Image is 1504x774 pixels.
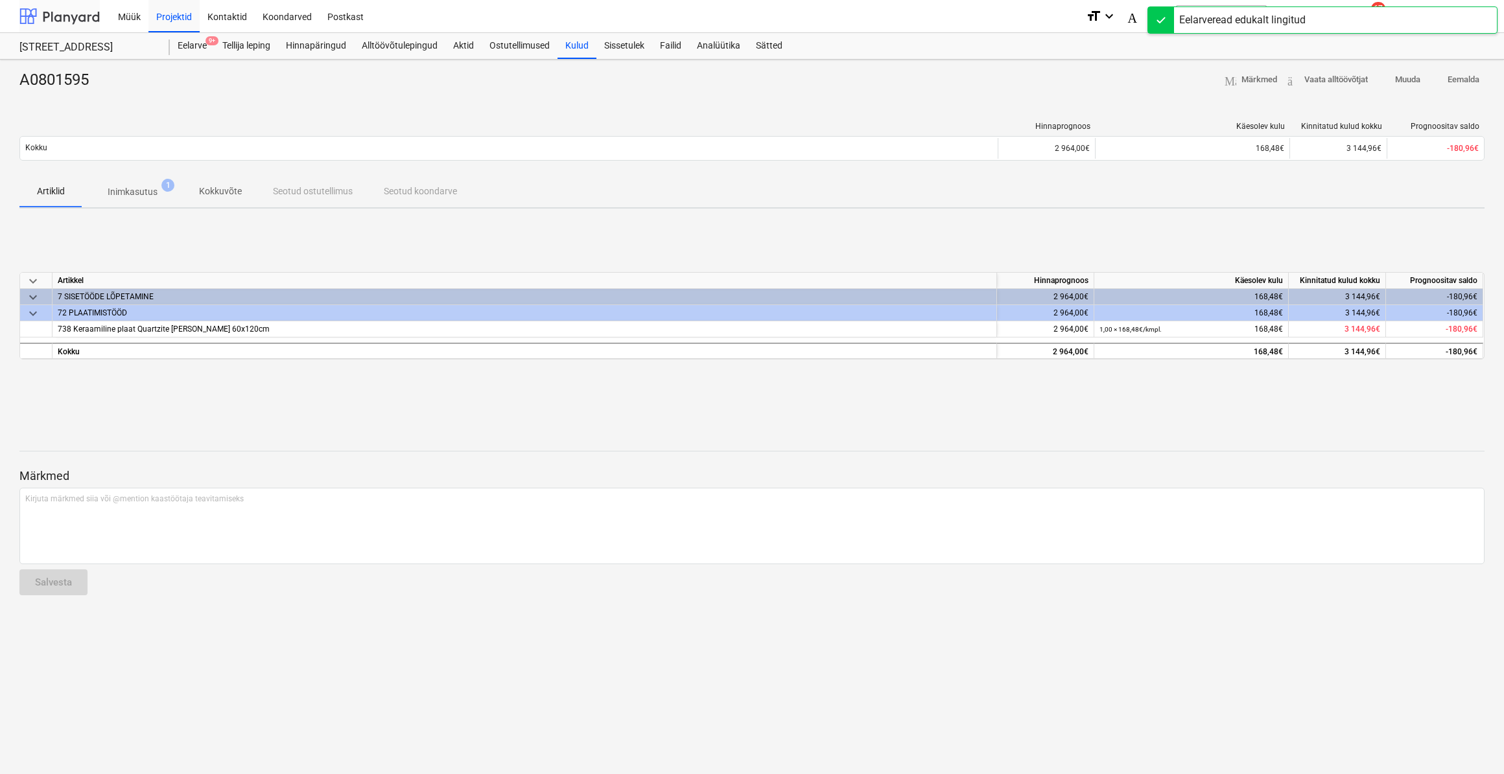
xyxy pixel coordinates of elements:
span: 738 Keraamiline plaat Quartzite Luna 60x120cm [58,324,270,334]
i: Abikeskus [1127,8,1162,24]
a: Sissetulek [596,33,652,59]
p: Kokku [25,142,47,154]
span: 1 [161,179,174,192]
div: Artikkel [53,273,997,289]
div: 3 144,96€ [1289,343,1386,359]
a: Aktid [445,33,482,59]
font: 168,48€ [1254,321,1283,337]
font: Muuda [1395,73,1420,87]
div: 2 964,00€ [997,321,1094,337]
span: 3 144,96€ [1345,324,1380,334]
div: Käesolev kulu [1101,122,1285,131]
span: äri [1287,74,1299,85]
span: keyboard_arrow_down [25,273,41,289]
span: -180,96€ [1447,144,1479,153]
div: Prognoositav saldo [1386,273,1483,289]
a: Tellija leping [215,33,278,59]
div: 168,48€ [1099,305,1283,321]
div: 2 964,00€ [997,343,1094,359]
a: Analüütika [689,33,748,59]
div: 168,48€ [1101,144,1284,153]
button: Muuda [1373,70,1426,90]
font: Märkmed [1241,73,1277,87]
button: Eemalda [1426,70,1485,90]
font: Vaata alltöövõtjat [1304,73,1368,87]
div: 168,48€ [1099,344,1283,360]
a: Eelarve9+ [170,33,215,59]
div: Prognoositav saldo [1392,122,1479,131]
div: 168,48€ [1099,289,1283,305]
div: Hinnaprognoos [997,273,1094,289]
div: 3 144,96€ [1289,289,1386,305]
font: Eemalda [1448,73,1479,87]
span: toimetama [1378,74,1390,85]
div: A0801595 [19,70,99,91]
span: kustutama [1431,74,1442,85]
button: Vaata alltöövõtjat [1282,70,1373,90]
span: keyboard_arrow_down [25,306,41,321]
a: Sätted [748,33,790,59]
i: format_size [1086,8,1101,24]
div: -180,96€ [1386,289,1483,305]
span: Märkmed [1225,74,1236,85]
a: Ostutellimused [482,33,558,59]
div: Kinnitatud kulud kokku [1295,122,1382,131]
div: Kokku [53,343,997,359]
div: 3 144,96€ [1289,305,1386,321]
div: 7 SISETÖÖDE LÕPETAMINE [58,289,991,304]
div: -180,96€ [1386,343,1483,359]
div: Eelarve [170,33,215,59]
p: Märkmed [19,468,1485,484]
iframe: Chat Widget [1439,712,1504,774]
div: Vestlusvidin [1439,712,1504,774]
div: Käesolev kulu [1094,273,1289,289]
div: 3 144,96€ [1289,138,1387,159]
small: 1,00 × 168,48€/kmpl. [1099,326,1162,333]
a: Hinnapäringud [278,33,354,59]
p: Inimkasutus [108,185,158,199]
a: Failid [652,33,689,59]
p: Artiklid [35,185,66,198]
div: Kinnitatud kulud kokku [1289,273,1386,289]
i: keyboard_arrow_down [1101,8,1117,24]
span: -180,96€ [1446,324,1477,334]
div: Hinnaprognoos [1004,122,1090,131]
div: [STREET_ADDRESS] [19,41,154,54]
div: 72 PLAATIMISTÖÖD [58,305,991,321]
button: Märkmed [1219,70,1282,90]
div: 2 964,00€ [997,289,1094,305]
span: keyboard_arrow_down [25,290,41,305]
p: Kokkuvõte [199,185,242,198]
div: 2 964,00€ [997,305,1094,321]
a: Kulud [558,33,596,59]
font: Failid [660,40,681,51]
div: Eelarveread edukalt lingitud [1179,12,1306,28]
a: Alltöövõtulepingud [354,33,445,59]
div: -180,96€ [1386,305,1483,321]
span: 9+ [206,36,218,45]
div: 2 964,00€ [998,138,1095,159]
